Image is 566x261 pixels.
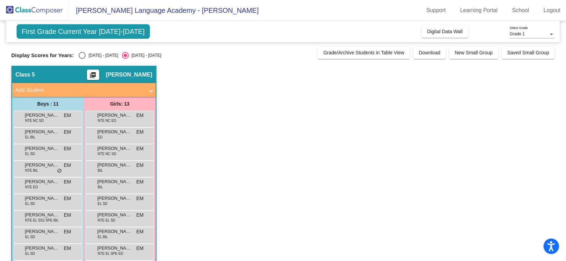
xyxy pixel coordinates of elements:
[413,46,446,59] button: Download
[64,162,71,169] span: EM
[129,52,161,58] div: [DATE] - [DATE]
[98,184,103,190] span: BIL
[12,97,84,111] div: Boys : 11
[64,112,71,119] span: EM
[64,195,71,202] span: EM
[318,46,410,59] button: Grade/Archive Students in Table View
[25,178,59,185] span: [PERSON_NAME]
[25,145,59,152] span: [PERSON_NAME]
[25,135,36,140] span: EL BIL
[422,25,468,38] button: Digital Data Wall
[25,118,44,123] span: NTE NC SD
[97,228,132,235] span: [PERSON_NAME] [PERSON_NAME]
[510,31,525,36] span: Grade 1
[98,168,103,173] span: BIL
[69,5,259,16] span: [PERSON_NAME] Language Academy - [PERSON_NAME]
[97,162,132,169] span: [PERSON_NAME] [PERSON_NAME]
[16,86,144,94] mat-panel-title: Add Student
[421,5,451,16] a: Support
[64,145,71,152] span: EM
[419,50,440,55] span: Download
[507,5,535,16] a: School
[25,128,59,135] span: [PERSON_NAME]
[87,70,99,80] button: Print Students Details
[455,5,503,16] a: Learning Portal
[57,168,62,174] span: do_not_disturb_alt
[25,184,38,190] span: NTE ED
[97,211,132,218] span: [PERSON_NAME]
[64,128,71,136] span: EM
[449,46,498,59] button: New Small Group
[136,245,144,252] span: EM
[98,151,116,156] span: NTE NC SD
[136,228,144,235] span: EM
[25,251,35,256] span: EL SD
[427,29,463,34] span: Digital Data Wall
[11,52,74,58] span: Display Scores for Years:
[507,50,549,55] span: Saved Small Group
[17,24,150,39] span: First Grade Current Year [DATE]-[DATE]
[136,112,144,119] span: EM
[25,211,59,218] span: [PERSON_NAME] [PERSON_NAME]
[136,195,144,202] span: EM
[25,234,35,240] span: EL SD
[25,228,59,235] span: [PERSON_NAME]
[98,234,108,240] span: EL BIL
[25,195,59,202] span: [PERSON_NAME]
[25,201,35,206] span: EL SD
[98,218,115,223] span: NTE EL SD
[64,228,71,235] span: EM
[136,162,144,169] span: EM
[502,46,555,59] button: Saved Small Group
[25,168,38,173] span: NTE BIL
[538,5,566,16] a: Logout
[98,118,116,123] span: NTE NC ED
[455,50,493,55] span: New Small Group
[106,71,152,78] span: [PERSON_NAME]
[97,112,132,119] span: [PERSON_NAME]
[79,52,161,59] mat-radio-group: Select an option
[98,201,108,206] span: EL SD
[84,97,156,111] div: Girls: 13
[136,178,144,186] span: EM
[64,245,71,252] span: EM
[25,245,59,252] span: [PERSON_NAME] [PERSON_NAME]
[89,72,97,81] mat-icon: picture_as_pdf
[16,71,35,78] span: Class 5
[97,195,132,202] span: [PERSON_NAME]
[136,145,144,152] span: EM
[97,128,132,135] span: [PERSON_NAME]
[97,245,132,252] span: [PERSON_NAME]
[12,83,156,97] mat-expansion-panel-header: Add Student
[25,112,59,119] span: [PERSON_NAME] [PERSON_NAME]
[97,145,132,152] span: [PERSON_NAME] Horona
[25,218,59,223] span: NTE EL SS2 SPE BIL
[323,50,404,55] span: Grade/Archive Students in Table View
[25,151,35,156] span: EL SD
[97,178,132,185] span: [PERSON_NAME]
[25,162,59,169] span: [PERSON_NAME]
[86,52,118,58] div: [DATE] - [DATE]
[98,135,103,140] span: ED
[64,178,71,186] span: EM
[64,211,71,219] span: EM
[136,211,144,219] span: EM
[98,251,123,256] span: NTE EL SPE ED
[136,128,144,136] span: EM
